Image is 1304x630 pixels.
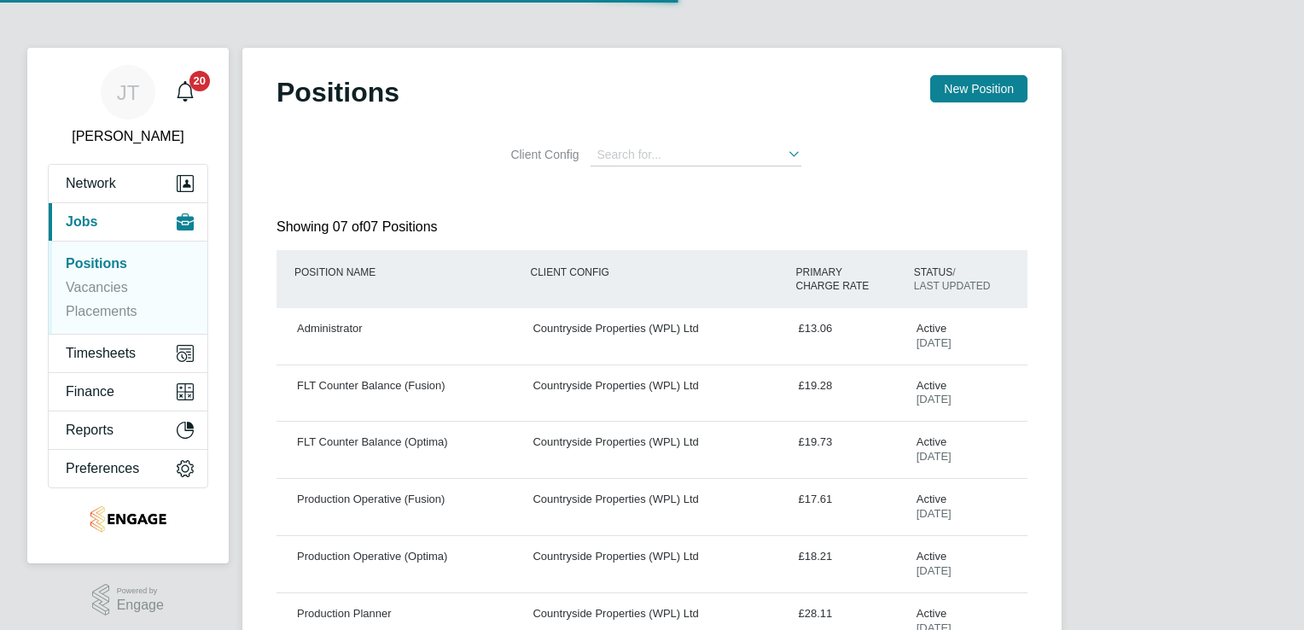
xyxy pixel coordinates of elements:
a: Positions [66,256,127,271]
div: Countryside Properties (WPL) Ltd [526,543,791,571]
span: 07 Positions [333,219,438,234]
div: FLT Counter Balance (Fusion) [290,372,526,400]
label: Client Config [503,147,579,162]
button: New Position [930,75,1027,102]
span: Active [917,379,946,392]
span: Active [917,322,946,335]
div: Countryside Properties (WPL) Ltd [526,315,791,343]
span: Network [66,176,116,191]
span: Powered by [117,584,164,598]
div: £13.06 [792,315,910,343]
span: Reports [66,423,114,438]
a: Powered byEngage [92,584,164,616]
div: £18.21 [792,543,910,571]
span: [DATE] [917,564,952,577]
div: £28.11 [792,600,910,628]
span: Joanne Taylor [48,126,208,147]
img: fusionstaff-logo-retina.png [90,505,166,533]
div: Showing [277,219,441,236]
div: STATUS [910,257,1027,301]
a: JT[PERSON_NAME] [48,65,208,147]
a: Vacancies [66,280,128,295]
span: [DATE] [917,336,952,349]
button: Jobs [49,203,207,241]
span: [DATE] [917,393,952,405]
span: Engage [117,598,164,613]
div: Countryside Properties (WPL) Ltd [526,600,791,628]
button: Reports [49,411,207,449]
nav: Main navigation [27,48,229,563]
div: Countryside Properties (WPL) Ltd [526,486,791,514]
div: Production Operative (Optima) [290,543,526,571]
span: Active [917,435,946,448]
span: Finance [66,384,114,400]
div: Administrator [290,315,526,343]
div: FLT Counter Balance (Optima) [290,429,526,457]
span: LAST UPDATED [914,280,991,292]
span: [DATE] [917,507,952,520]
span: Active [917,550,946,563]
button: Network [49,165,207,202]
span: Jobs [66,214,97,230]
a: 20 [168,65,202,120]
div: PRIMARY CHARGE RATE [792,257,910,301]
div: Production Operative (Fusion) [290,486,526,514]
span: 20 [189,71,210,91]
div: Production Planner [290,600,526,628]
span: Active [917,607,946,620]
a: Placements [66,304,137,318]
span: Active [917,493,946,505]
div: CLIENT CONFIG [526,257,791,288]
input: Search for... [591,144,801,166]
button: Timesheets [49,335,207,372]
a: Go to home page [48,505,208,533]
div: Jobs [49,241,207,334]
span: / [952,266,955,278]
div: £19.73 [792,429,910,457]
h2: Positions [277,75,399,109]
span: JT [117,81,140,103]
button: Preferences [49,450,207,487]
span: 07 of [333,219,364,234]
div: Countryside Properties (WPL) Ltd [526,372,791,400]
span: [DATE] [917,450,952,463]
div: £17.61 [792,486,910,514]
div: POSITION NAME [290,257,526,288]
span: Timesheets [66,346,136,361]
span: Preferences [66,461,139,476]
div: £19.28 [792,372,910,400]
div: Countryside Properties (WPL) Ltd [526,429,791,457]
button: Finance [49,373,207,411]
